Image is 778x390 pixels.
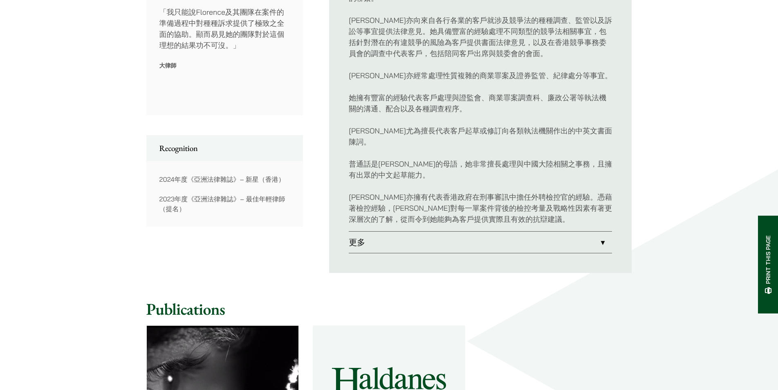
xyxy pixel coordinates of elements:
[349,70,612,81] p: [PERSON_NAME]亦經常處理性質複雜的商業罪案及證券監管、紀律處分等事宜。
[159,143,290,153] h2: Recognition
[349,232,612,253] a: 更多
[349,92,612,114] p: 她擁有豐富的經驗代表客戶處理與證監會、商業罪案調查科、廉政公署等執法機關的溝通、配合以及各種調查程序。
[159,62,290,69] p: 大律師
[349,158,612,180] p: 普通話是[PERSON_NAME]的母語，她非常擅長處理與中國大陸相關之事務，且擁有出眾的中文起草能力。
[159,174,290,184] p: 2024年度《亞洲法律雜誌》– 新星（香港）
[349,192,612,225] p: [PERSON_NAME]亦擁有代表香港政府在刑事審訊中擔任外聘檢控官的經驗。憑藉著檢控經驗，[PERSON_NAME]對每一單案件背後的檢控考量及戰略性因素有著更深層次的了解，從而令到她能夠為...
[349,15,612,59] p: [PERSON_NAME]亦向來自各行各業的客戶就涉及競爭法的種種調查、監管以及訴訟等事宜提供法律意見。她具備豐富的經驗處理不同類型的競爭法相關事宜，包括針對潛在的有違競爭的風險為客戶提供書面法...
[146,299,632,319] h2: Publications
[349,125,612,147] p: [PERSON_NAME]尤為擅長代表客戶起草或修訂向各類執法機關作出的中英文書面陳詞。
[159,194,290,214] p: 2023年度《亞洲法律雜誌》– 最佳年輕律師（提名）
[159,7,290,51] p: 「我只能說Florence及其團隊在案件的準備過程中對種種訴求提供了極致之全面的協助。顯而易見她的團隊對於這個理想的結果功不可沒。」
